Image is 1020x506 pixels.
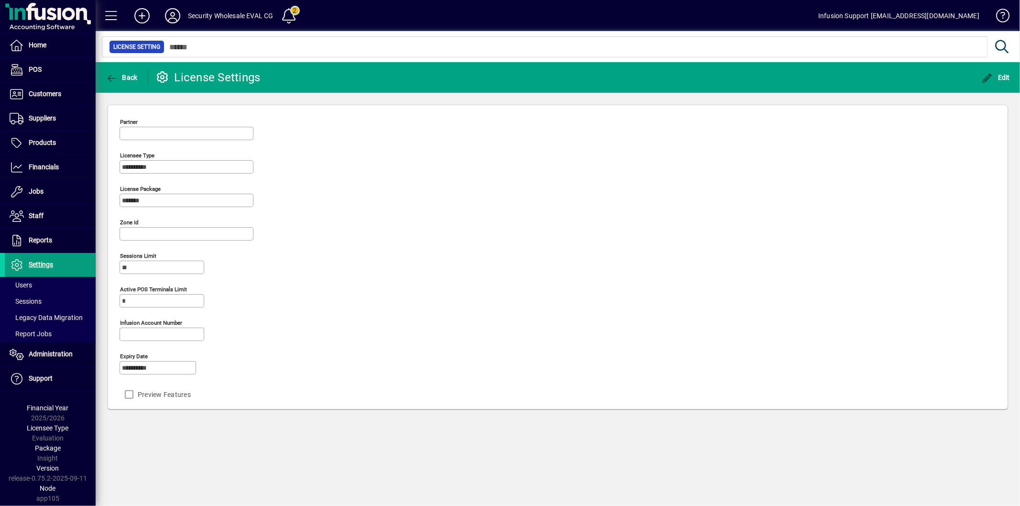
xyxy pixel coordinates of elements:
span: Jobs [29,187,44,195]
span: Node [40,484,56,492]
span: Report Jobs [10,330,52,338]
a: Legacy Data Migration [5,309,96,326]
a: Products [5,131,96,155]
a: Administration [5,342,96,366]
span: POS [29,66,42,73]
a: Report Jobs [5,326,96,342]
button: Edit [979,69,1013,86]
span: Settings [29,261,53,268]
a: POS [5,58,96,82]
span: Back [106,74,138,81]
span: Administration [29,350,73,358]
a: Suppliers [5,107,96,131]
button: Profile [157,7,188,24]
a: Users [5,277,96,293]
span: Suppliers [29,114,56,122]
a: Sessions [5,293,96,309]
span: Products [29,139,56,146]
span: License Setting [113,42,160,52]
a: Financials [5,155,96,179]
span: Sessions [10,297,42,305]
mat-label: Licensee Type [120,152,154,159]
span: Users [10,281,32,289]
span: Edit [982,74,1010,81]
span: Package [35,444,61,452]
span: Customers [29,90,61,98]
mat-label: Zone Id [120,219,139,226]
mat-label: Sessions Limit [120,253,156,259]
mat-label: Active POS Terminals Limit [120,286,187,293]
mat-label: Partner [120,119,138,125]
a: Knowledge Base [989,2,1008,33]
a: Home [5,33,96,57]
a: Support [5,367,96,391]
div: License Settings [155,70,261,85]
span: Licensee Type [27,424,69,432]
a: Staff [5,204,96,228]
div: Infusion Support [EMAIL_ADDRESS][DOMAIN_NAME] [818,8,979,23]
mat-label: License Package [120,186,161,192]
span: Legacy Data Migration [10,314,83,321]
span: Staff [29,212,44,220]
span: Financials [29,163,59,171]
a: Customers [5,82,96,106]
a: Jobs [5,180,96,204]
span: Home [29,41,46,49]
span: Support [29,374,53,382]
a: Reports [5,229,96,253]
button: Add [127,7,157,24]
mat-label: Expiry date [120,353,148,360]
span: Reports [29,236,52,244]
button: Back [103,69,140,86]
span: Version [37,464,59,472]
span: Financial Year [27,404,69,412]
app-page-header-button: Back [96,69,148,86]
div: Security Wholesale EVAL CG [188,8,274,23]
mat-label: Infusion account number [120,319,182,326]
